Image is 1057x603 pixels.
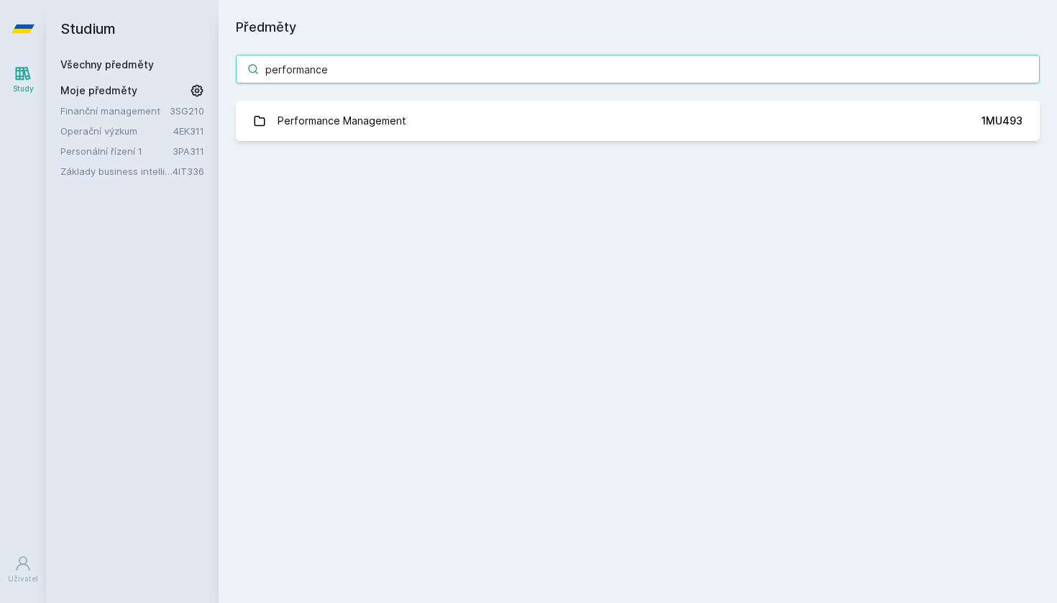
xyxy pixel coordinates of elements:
[60,58,154,71] a: Všechny předměty
[173,145,204,157] a: 3PA311
[173,166,204,177] a: 4IT336
[60,83,137,98] span: Moje předměty
[170,105,204,117] a: 3SG210
[3,58,43,101] a: Study
[236,101,1040,141] a: Performance Management 1MU493
[278,106,406,135] div: Performance Management
[173,125,204,137] a: 4EK311
[60,104,170,118] a: Finanční management
[236,55,1040,83] input: Název nebo ident předmětu…
[60,144,173,158] a: Personální řízení 1
[60,164,173,178] a: Základy business intelligence
[3,548,43,591] a: Uživatel
[13,83,34,94] div: Study
[236,17,1040,37] h1: Předměty
[60,124,173,138] a: Operační výzkum
[981,114,1022,128] div: 1MU493
[8,573,38,584] div: Uživatel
